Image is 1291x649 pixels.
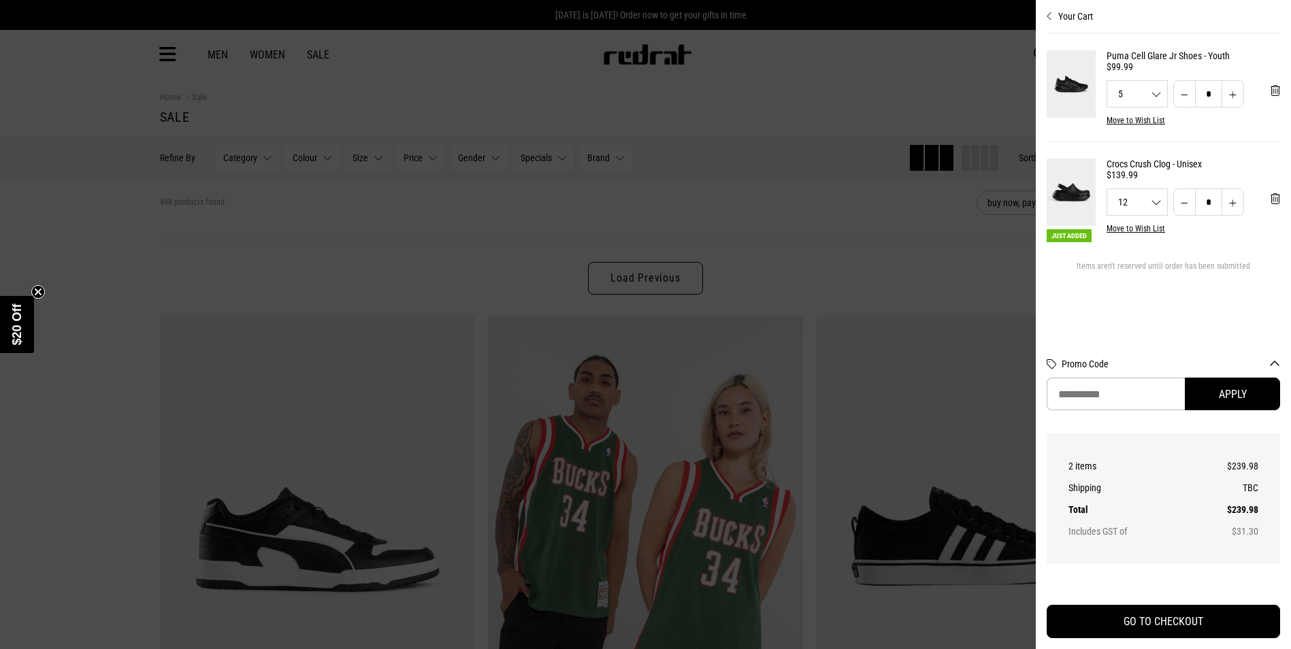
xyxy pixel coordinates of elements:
input: Promo Code [1047,378,1185,410]
th: Shipping [1068,477,1192,499]
button: Increase quantity [1222,188,1244,216]
button: Promo Code [1062,359,1280,369]
span: $20 Off [10,303,24,345]
button: Decrease quantity [1173,188,1196,216]
button: GO TO CHECKOUT [1047,605,1280,638]
span: Just Added [1047,229,1092,242]
button: Move to Wish List [1107,224,1165,233]
button: Decrease quantity [1173,80,1196,107]
th: Includes GST of [1068,520,1192,542]
button: Increase quantity [1222,80,1244,107]
td: $239.98 [1192,455,1258,477]
button: Apply [1185,378,1280,410]
span: 5 [1107,89,1167,99]
button: 'Remove from cart [1260,182,1291,216]
button: Move to Wish List [1107,116,1165,125]
button: Close teaser [31,285,45,299]
div: $139.99 [1107,169,1280,180]
input: Quantity [1195,188,1222,216]
input: Quantity [1195,80,1222,107]
span: 12 [1107,197,1167,207]
a: Crocs Crush Clog - Unisex [1107,159,1280,169]
td: TBC [1192,477,1258,499]
img: Crocs Crush Clog - Unisex [1047,159,1096,226]
button: 'Remove from cart [1260,73,1291,107]
img: Puma Cell Glare Jr Shoes - Youth [1047,50,1096,118]
iframe: Customer reviews powered by Trustpilot [1047,580,1280,594]
div: Items aren't reserved until order has been submitted [1047,261,1280,282]
td: $31.30 [1192,520,1258,542]
th: 2 items [1068,455,1192,477]
a: Puma Cell Glare Jr Shoes - Youth [1107,50,1280,61]
th: Total [1068,499,1192,520]
div: $99.99 [1107,61,1280,72]
td: $239.98 [1192,499,1258,520]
